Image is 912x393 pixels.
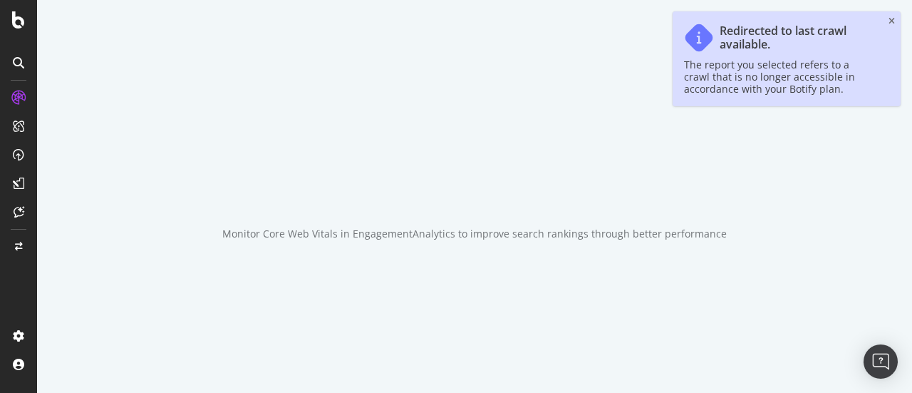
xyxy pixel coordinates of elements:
div: The report you selected refers to a crawl that is no longer accessible in accordance with your Bo... [684,58,875,95]
div: close toast [888,17,895,26]
div: Redirected to last crawl available. [720,24,875,51]
div: Open Intercom Messenger [864,344,898,379]
div: Monitor Core Web Vitals in EngagementAnalytics to improve search rankings through better performance [222,227,727,241]
div: animation [423,153,526,204]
